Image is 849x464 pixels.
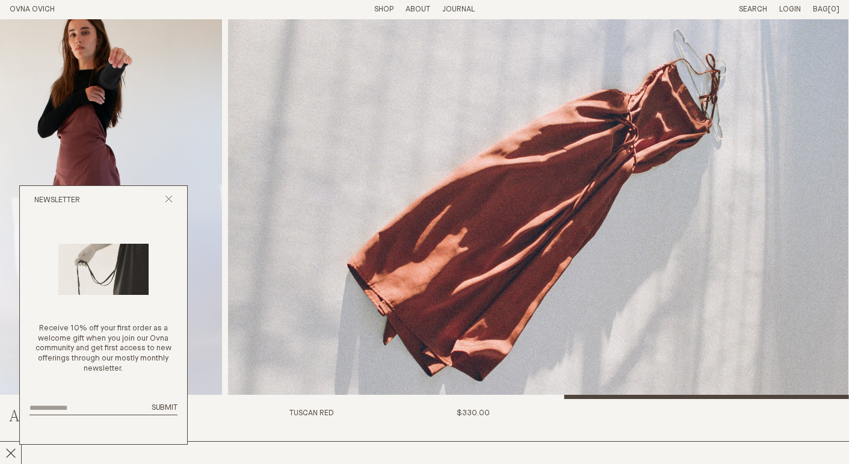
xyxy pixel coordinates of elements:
[152,404,178,412] span: Submit
[374,5,394,13] a: Shop
[442,5,475,13] a: Journal
[165,195,173,206] button: Close popup
[289,409,334,455] h3: Tuscan Red
[152,403,178,413] button: Submit
[779,5,801,13] a: Login
[29,324,178,374] p: Receive 10% off your first order as a welcome gift when you join our Ovna community and get first...
[739,5,767,13] a: Search
[457,409,490,417] span: $330.00
[10,5,55,13] a: Home
[10,409,210,426] h2: Apron Dress
[406,5,430,15] summary: About
[34,196,80,206] h2: Newsletter
[828,5,839,13] span: [0]
[813,5,828,13] span: Bag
